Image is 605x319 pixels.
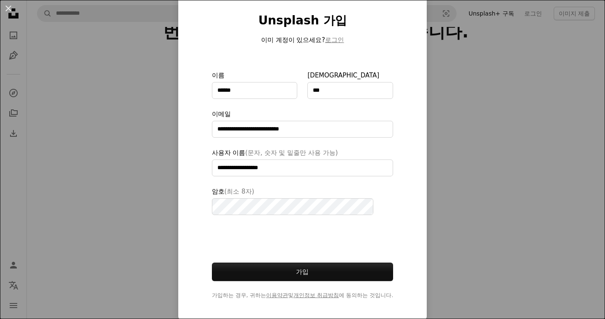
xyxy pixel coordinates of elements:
[266,292,288,298] a: 이용약관
[212,82,298,99] input: 이름
[307,82,393,99] input: [DEMOGRAPHIC_DATA]
[212,159,394,176] input: 사용자 이름(문자, 숫자 및 밑줄만 사용 가능)
[212,13,394,28] h1: Unsplash 가입
[307,70,393,99] label: [DEMOGRAPHIC_DATA]
[225,188,254,195] span: (최소 8자)
[212,148,394,176] label: 사용자 이름
[245,149,338,157] span: (문자, 숫자 및 밑줄만 사용 가능)
[325,35,344,45] button: 로그인
[212,35,394,45] p: 이미 계정이 있으세요?
[212,70,298,99] label: 이름
[212,121,394,138] input: 이메일
[212,186,394,215] label: 암호
[212,109,394,138] label: 이메일
[212,198,374,215] input: 암호(최소 8자)
[212,263,394,281] button: 가입
[293,292,339,298] a: 개인정보 취급방침
[212,291,394,300] span: 가입하는 경우, 귀하는 및 에 동의하는 것입니다.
